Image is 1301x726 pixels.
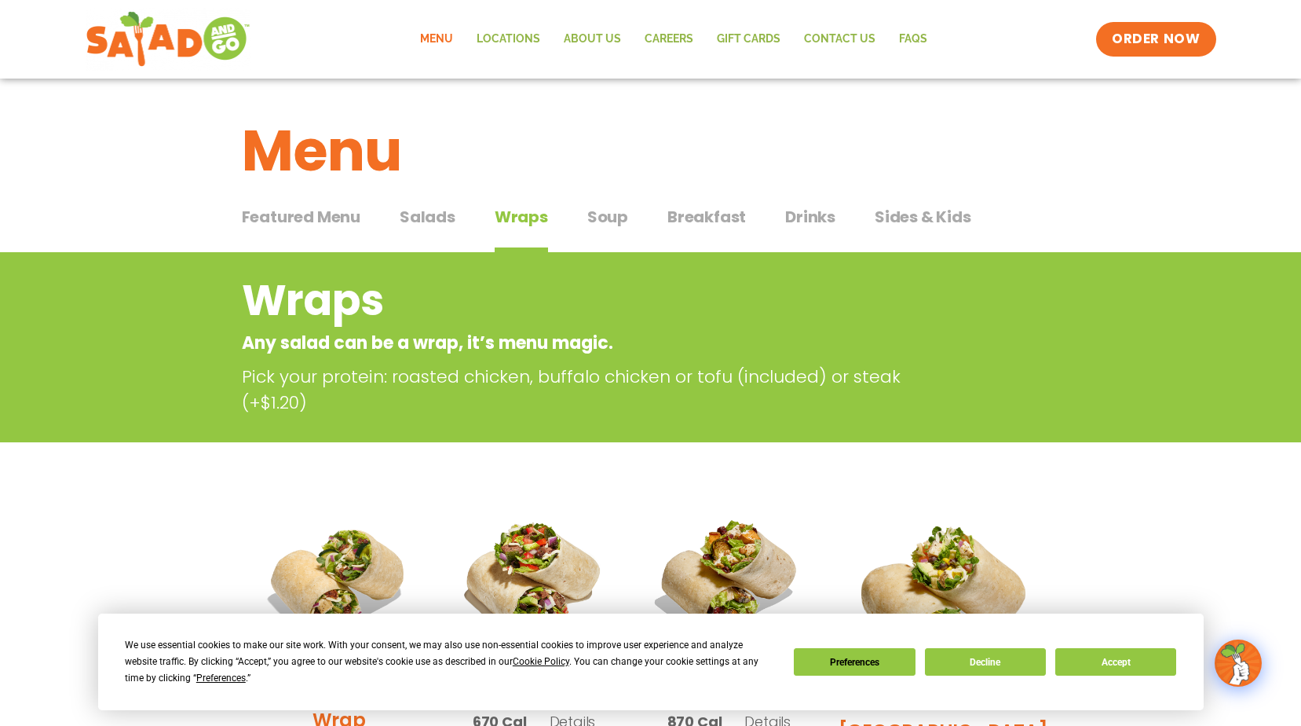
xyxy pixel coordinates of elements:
img: wpChatIcon [1216,641,1260,685]
nav: Menu [408,21,939,57]
span: Sides & Kids [875,205,971,229]
div: We use essential cookies to make our site work. With your consent, we may also use non-essential ... [125,637,775,687]
button: Decline [925,648,1046,676]
div: Tabbed content [242,200,1060,253]
span: Cookie Policy [513,656,569,667]
a: Careers [633,21,705,57]
span: Soup [587,205,628,229]
a: ORDER NOW [1096,22,1215,57]
img: Product photo for Tuscan Summer Wrap [254,496,425,667]
div: Cookie Consent Prompt [98,614,1204,710]
a: Locations [465,21,552,57]
h2: Wraps [242,269,934,332]
span: Salads [400,205,455,229]
p: Any salad can be a wrap, it’s menu magic. [242,330,934,356]
img: Product photo for BBQ Ranch Wrap [839,496,1048,706]
p: Pick your protein: roasted chicken, buffalo chicken or tofu (included) or steak (+$1.20) [242,364,941,416]
img: new-SAG-logo-768×292 [86,8,251,71]
span: ORDER NOW [1112,30,1200,49]
span: Featured Menu [242,205,360,229]
a: Contact Us [792,21,887,57]
button: Accept [1055,648,1176,676]
a: FAQs [887,21,939,57]
span: Drinks [785,205,835,229]
img: Product photo for Fajita Wrap [448,496,619,667]
h1: Menu [242,108,1060,193]
a: GIFT CARDS [705,21,792,57]
a: Menu [408,21,465,57]
a: About Us [552,21,633,57]
img: Product photo for Roasted Autumn Wrap [643,496,814,667]
button: Preferences [794,648,915,676]
span: Wraps [495,205,548,229]
span: Breakfast [667,205,746,229]
span: Preferences [196,673,246,684]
